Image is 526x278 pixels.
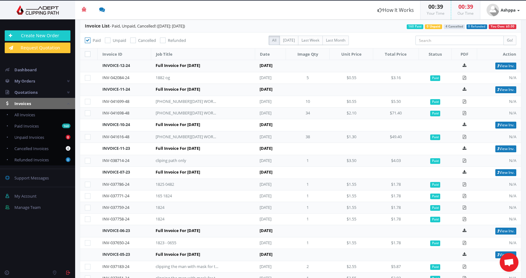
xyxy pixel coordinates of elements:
td: $1.55 [330,237,373,249]
small: Our Time [457,11,474,16]
span: : [435,3,437,10]
td: [DATE] [255,72,286,84]
span: My Orders [14,78,35,84]
td: [DATE] [255,108,286,119]
a: INV-037771-24 [102,193,129,199]
td: [DATE] [255,225,329,237]
input: Go! [503,36,516,45]
td: 1 [286,237,330,249]
td: N/A [477,190,521,202]
td: [DATE] [255,155,286,167]
td: $3.50 [330,155,373,167]
td: [DATE] [255,237,286,249]
div: [PHONE_NUMBER][DATE] WORKER part 3 [156,99,218,104]
td: Full Invoice For [DATE] [151,225,255,237]
td: N/A [477,96,521,108]
a: INV-038714-24 [102,158,129,163]
td: 1 [286,202,330,214]
th: Image Qty [286,48,330,60]
td: Full Invoice For [DATE] [151,143,255,155]
td: Full Invoice For [DATE] [151,119,255,131]
span: 00 [458,3,465,10]
th: Unit Price [330,48,373,60]
td: $5.87 [373,261,419,273]
th: Job Title [151,48,255,60]
td: [DATE] [255,249,329,261]
div: 1824 [156,205,218,210]
b: 0 [66,157,70,162]
a: Create New Order [5,30,70,41]
td: $1.55 [330,202,373,214]
span: Invoice List [85,23,110,29]
span: Paid Invoices [14,123,39,129]
td: 1 [286,214,330,225]
div: clipping the man with mask for the hair [156,264,218,270]
td: $71.40 [373,108,419,119]
span: Paid [430,264,441,270]
td: $2.55 [330,261,373,273]
th: Action [477,48,521,60]
strong: Ashppa [501,7,516,13]
td: Full Invoice For [DATE] [151,167,255,179]
span: Paid [430,99,441,105]
td: 1 [286,155,330,167]
a: INV-041699-48 [102,99,129,104]
span: 39 [467,3,473,10]
span: : [465,3,467,10]
td: $1.55 [330,179,373,190]
td: N/A [477,108,521,119]
img: user_default.jpg [487,4,499,16]
td: $49.40 [373,131,419,143]
span: Paid [93,38,101,43]
a: INV-041698-48 [102,110,129,116]
a: How It Works [371,1,420,19]
td: $5.50 [373,96,419,108]
span: Unpaid Invoices [14,134,44,140]
a: INVOICE-11-23 [102,145,130,151]
td: 34 [286,108,330,119]
span: My Account [14,193,37,199]
td: [DATE] [255,190,286,202]
td: [DATE] [255,167,329,179]
td: [DATE] [255,96,286,108]
div: 1825 0482 [156,181,218,187]
td: [DATE] [255,179,286,190]
span: Paid [430,194,441,199]
input: Search [415,36,504,45]
a: INVOICE-11-24 [102,86,130,92]
span: Paid [430,134,441,140]
td: N/A [477,202,521,214]
td: 2 [286,261,330,273]
span: Support Messages [14,175,49,181]
td: $1.78 [373,179,419,190]
div: [PHONE_NUMBER][DATE] WORKER [156,134,218,140]
td: $1.55 [330,214,373,225]
b: 4 [66,146,70,151]
img: Adept Graphics [5,5,70,15]
a: View Inv. [495,145,516,152]
td: 5 [286,72,330,84]
span: Cancelled Invoices [14,146,49,151]
a: INVOICE-12-24 [102,63,130,68]
a: INVOICE-07-23 [102,169,130,175]
td: N/A [477,237,521,249]
td: [DATE] [255,119,329,131]
span: Manage Team [14,205,41,210]
b: 160 [62,124,70,128]
label: Last Month [322,36,349,45]
th: Invoice ID [98,48,151,60]
span: Refunded [168,38,186,43]
a: INVOICE-05-23 [102,251,130,257]
b: 0 [66,135,70,139]
td: [DATE] [255,214,286,225]
div: cliping path only [156,158,218,164]
a: INV-041616-48 [102,134,129,139]
span: Paid [430,158,441,164]
td: [DATE] [255,143,329,155]
a: View Inv. [495,63,516,69]
td: $1.55 [330,190,373,202]
div: 1882 og [156,75,218,81]
a: INV-037650-24 [102,240,129,245]
label: [DATE] [280,36,298,45]
div: Open chat [500,253,518,272]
